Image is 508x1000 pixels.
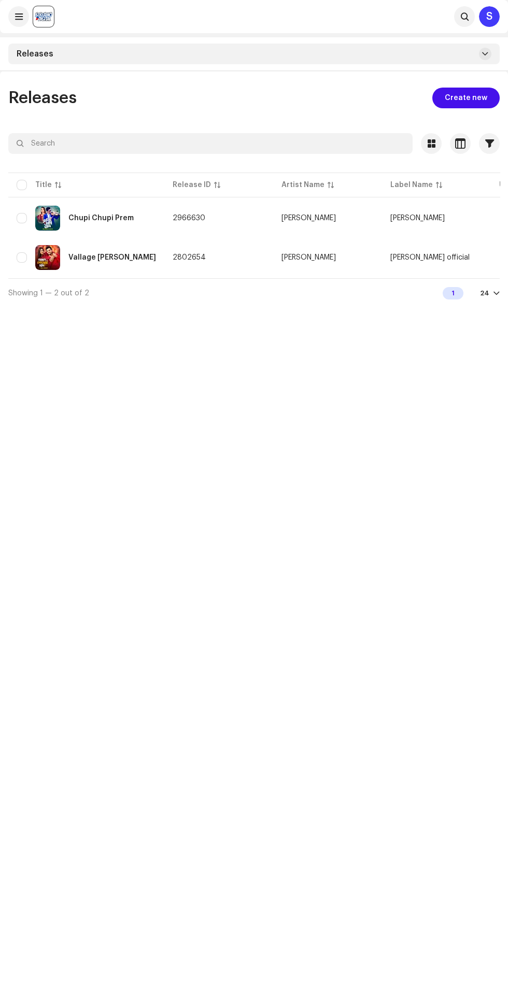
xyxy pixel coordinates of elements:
img: 6e4ebb3e-e44a-47f9-99c5-70457cd262e3 [35,245,60,270]
span: 2802654 [173,254,206,261]
span: Shimul Chowdhury [390,215,445,222]
div: Release ID [173,180,211,190]
div: [PERSON_NAME] [281,215,336,222]
div: Vallage Tor Misti Hashi [68,254,156,261]
div: 24 [480,289,489,297]
span: Showing 1 — 2 out of 2 [8,290,89,297]
span: Shimul Chowdhury [281,215,374,222]
img: f79af9bb-c320-4cc3-8a39-da99e524c07e [35,206,60,231]
input: Search [8,133,413,154]
button: Create new [432,88,500,108]
div: Label Name [390,180,433,190]
img: 002d0b7e-39bb-449f-ae97-086db32edbb7 [33,6,54,27]
span: Create new [445,88,487,108]
div: Chupi Chupi Prem [68,215,134,222]
span: 2966630 [173,215,205,222]
span: Releases [8,90,77,106]
div: Title [35,180,52,190]
span: Shimul Chowdhury [281,254,374,261]
span: Shimul Chowdhury official [390,254,470,261]
div: [PERSON_NAME] [281,254,336,261]
span: Releases [17,50,53,58]
div: Artist Name [281,180,324,190]
div: 1 [443,287,463,299]
div: S [479,6,500,27]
